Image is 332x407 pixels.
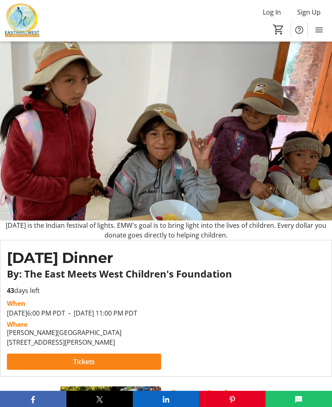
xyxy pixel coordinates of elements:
[7,286,14,295] span: 43
[7,249,113,267] span: [DATE] Dinner
[65,309,137,318] span: [DATE] 11:00 PM PDT
[66,391,133,407] button: X
[7,354,161,370] button: Tickets
[7,337,121,347] div: [STREET_ADDRESS][PERSON_NAME]
[7,309,65,318] span: [DATE] 6:00 PM PDT
[7,299,26,308] div: When
[263,7,281,17] span: Log In
[311,22,327,38] button: Menu
[7,286,161,295] p: days left
[199,391,266,407] button: Pinterest
[65,309,74,318] span: -
[291,22,307,38] button: Help
[73,357,95,367] span: Tickets
[256,6,287,19] button: Log In
[297,7,321,17] span: Sign Up
[291,6,327,19] button: Sign Up
[7,321,28,328] div: Where
[266,391,332,407] button: SMS
[7,328,121,337] div: [PERSON_NAME][GEOGRAPHIC_DATA]
[171,386,272,404] p: [DATE] Dinner
[271,22,286,37] button: Cart
[5,3,40,38] img: East Meets West Children's Foundation's Logo
[133,391,199,407] button: LinkedIn
[7,269,325,279] p: By: The East Meets West Children's Foundation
